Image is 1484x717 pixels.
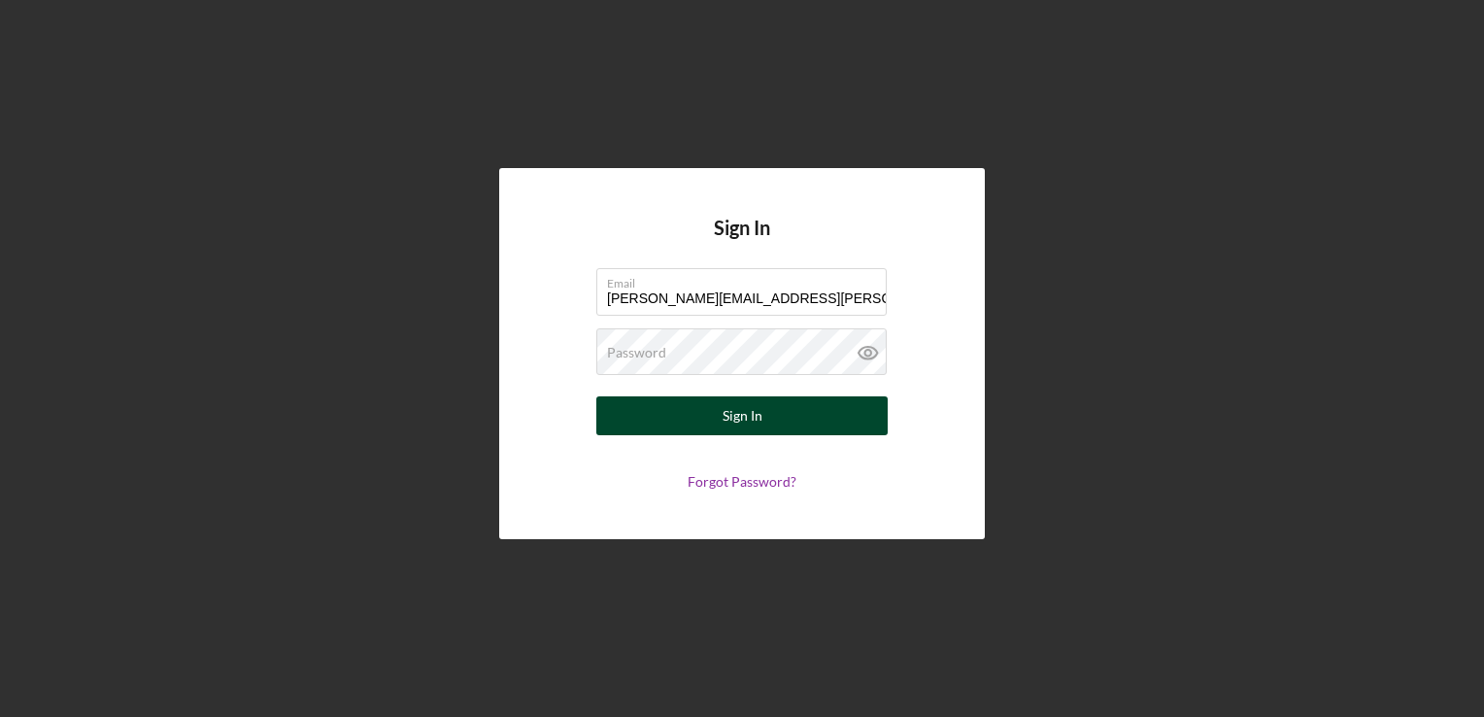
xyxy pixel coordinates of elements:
button: Sign In [596,396,888,435]
label: Email [607,269,887,290]
a: Forgot Password? [688,473,796,490]
div: Sign In [723,396,762,435]
label: Password [607,345,666,360]
h4: Sign In [714,217,770,268]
